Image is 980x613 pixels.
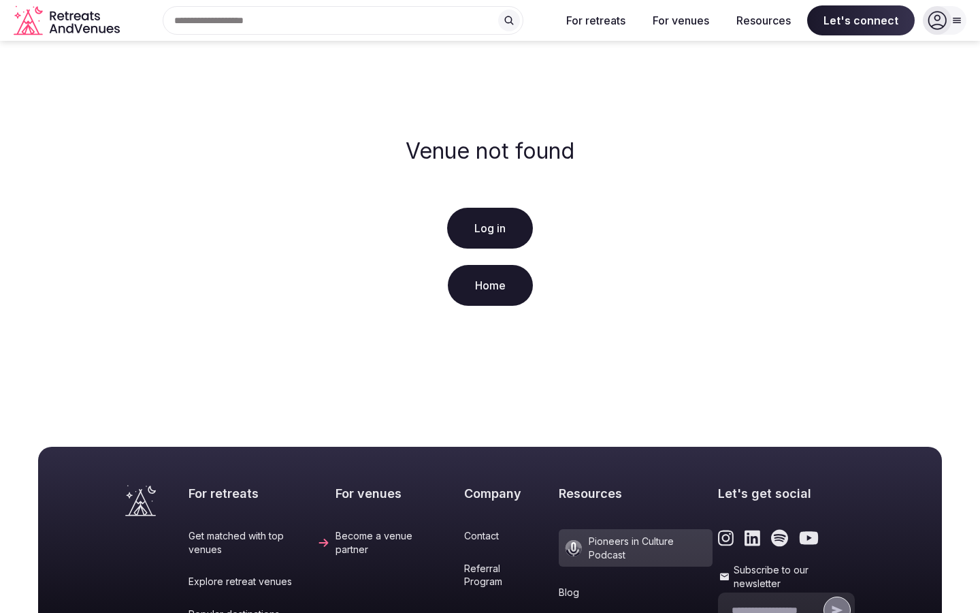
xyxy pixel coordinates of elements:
a: Become a venue partner [336,529,459,556]
button: Resources [725,5,802,35]
a: Home [448,265,533,306]
h2: For retreats [189,485,330,502]
a: Log in [447,208,533,249]
a: Link to the retreats and venues Instagram page [718,529,734,547]
h2: Let's get social [718,485,855,502]
h2: Resources [559,485,713,502]
a: Get matched with top venues [189,529,330,556]
label: Subscribe to our newsletter [718,563,855,590]
svg: Retreats and Venues company logo [14,5,122,36]
a: Link to the retreats and venues Spotify page [771,529,788,547]
span: Let's connect [807,5,915,35]
h2: Venue not found [406,138,574,164]
a: Visit the homepage [14,5,122,36]
a: Visit the homepage [125,485,156,516]
button: For retreats [555,5,636,35]
a: Blog [559,586,713,599]
a: Pioneers in Culture Podcast [559,529,713,567]
a: Link to the retreats and venues Youtube page [799,529,819,547]
a: Referral Program [464,562,553,588]
h2: For venues [336,485,459,502]
a: Explore retreat venues [189,575,330,588]
a: Contact [464,529,553,543]
a: Link to the retreats and venues LinkedIn page [745,529,760,547]
button: For venues [642,5,720,35]
h2: Company [464,485,553,502]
